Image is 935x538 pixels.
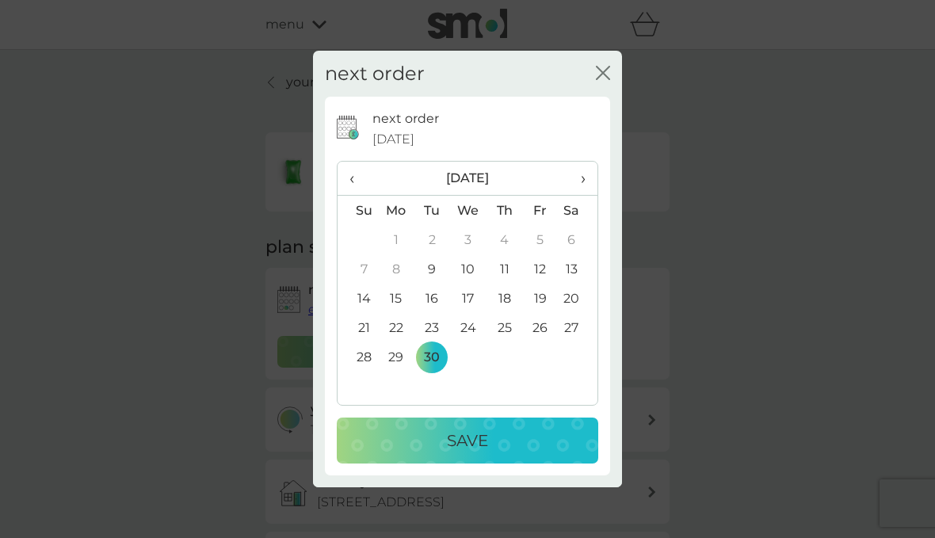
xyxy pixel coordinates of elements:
[570,162,586,195] span: ›
[558,284,597,313] td: 20
[487,196,522,226] th: Th
[450,284,487,313] td: 17
[414,225,450,254] td: 2
[378,196,414,226] th: Mo
[378,284,414,313] td: 15
[338,254,378,284] td: 7
[414,284,450,313] td: 16
[349,162,366,195] span: ‹
[522,284,558,313] td: 19
[372,109,439,129] p: next order
[450,196,487,226] th: We
[487,313,522,342] td: 25
[337,418,598,464] button: Save
[414,196,450,226] th: Tu
[450,225,487,254] td: 3
[522,313,558,342] td: 26
[378,162,558,196] th: [DATE]
[378,342,414,372] td: 29
[338,284,378,313] td: 14
[522,196,558,226] th: Fr
[338,342,378,372] td: 28
[558,313,597,342] td: 27
[338,196,378,226] th: Su
[487,254,522,284] td: 11
[378,225,414,254] td: 1
[487,225,522,254] td: 4
[522,254,558,284] td: 12
[338,313,378,342] td: 21
[372,129,414,150] span: [DATE]
[487,284,522,313] td: 18
[414,313,450,342] td: 23
[522,225,558,254] td: 5
[558,225,597,254] td: 6
[414,254,450,284] td: 9
[378,254,414,284] td: 8
[378,313,414,342] td: 22
[447,428,488,453] p: Save
[596,66,610,82] button: close
[414,342,450,372] td: 30
[450,313,487,342] td: 24
[558,254,597,284] td: 13
[558,196,597,226] th: Sa
[450,254,487,284] td: 10
[325,63,425,86] h2: next order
